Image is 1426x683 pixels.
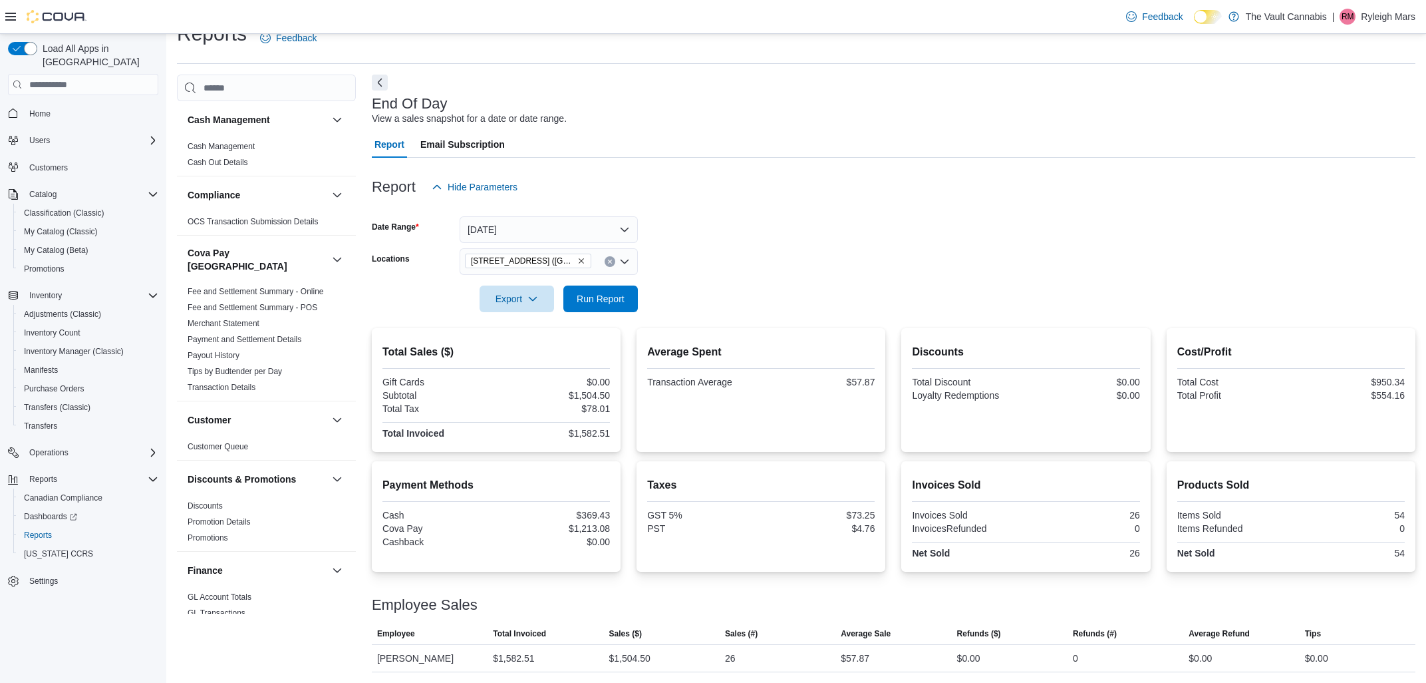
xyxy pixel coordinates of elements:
h3: End Of Day [372,96,448,112]
button: Users [24,132,55,148]
a: Fee and Settlement Summary - Online [188,287,324,296]
span: Export [488,286,546,312]
button: My Catalog (Classic) [13,222,164,241]
span: Settings [24,572,158,589]
h2: Total Sales ($) [382,344,610,360]
div: Compliance [177,214,356,235]
button: Purchase Orders [13,379,164,398]
a: Transfers [19,418,63,434]
div: $0.00 [499,537,610,547]
a: Inventory Manager (Classic) [19,343,129,359]
button: Finance [188,564,327,577]
div: 54 [1294,548,1405,559]
span: Transfers (Classic) [19,399,158,415]
div: $1,582.51 [493,650,534,666]
button: Hide Parameters [426,174,523,200]
div: $1,504.50 [609,650,650,666]
div: Subtotal [382,390,494,401]
button: Customers [3,158,164,177]
div: $4.76 [764,523,875,534]
span: Discounts [188,501,223,511]
span: Sales ($) [609,628,642,639]
div: $1,504.50 [499,390,610,401]
span: Washington CCRS [19,546,158,562]
div: Cash Management [177,138,356,176]
div: Cash [382,510,494,521]
div: Ryleigh Mars [1340,9,1355,25]
div: $0.00 [1029,390,1140,401]
a: Promotion Details [188,517,251,527]
div: Customer [177,439,356,460]
button: Compliance [188,188,327,202]
div: $0.00 [499,377,610,387]
span: Transfers [24,421,57,431]
div: Cashback [382,537,494,547]
div: 54 [1294,510,1405,521]
a: Discounts [188,501,223,511]
div: $0.00 [1305,650,1328,666]
a: Purchase Orders [19,381,90,397]
a: My Catalog (Beta) [19,242,94,258]
div: $1,213.08 [499,523,610,534]
div: Total Tax [382,403,494,414]
span: Inventory Manager (Classic) [19,343,158,359]
span: Purchase Orders [24,383,84,394]
span: Average Refund [1189,628,1250,639]
div: $950.34 [1294,377,1405,387]
a: OCS Transaction Submission Details [188,217,319,226]
span: Adjustments (Classic) [24,309,101,320]
a: Inventory Count [19,325,86,341]
span: Refunds (#) [1073,628,1117,639]
span: Customers [29,162,68,173]
img: Cova [27,10,86,23]
span: My Catalog (Beta) [19,242,158,258]
button: Reports [24,471,63,487]
button: Open list of options [619,256,630,267]
button: Catalog [24,186,62,202]
span: RM [1342,9,1354,25]
div: 26 [1029,548,1140,559]
div: [PERSON_NAME] [372,645,488,672]
span: Customer Queue [188,441,248,452]
button: Cash Management [329,112,345,128]
div: $0.00 [1029,377,1140,387]
button: Reports [13,526,164,545]
button: Inventory Manager (Classic) [13,342,164,361]
div: Total Discount [912,377,1023,387]
a: Payment and Settlement Details [188,335,301,344]
span: OCS Transaction Submission Details [188,216,319,227]
h3: Customer [188,413,231,427]
h3: Finance [188,564,223,577]
a: Classification (Classic) [19,205,110,221]
a: GL Account Totals [188,592,251,602]
a: [US_STATE] CCRS [19,546,98,562]
span: Purchase Orders [19,381,158,397]
span: Canadian Compliance [19,490,158,506]
div: Cova Pay [382,523,494,534]
span: Settings [29,576,58,586]
a: Customers [24,160,73,176]
p: | [1332,9,1335,25]
span: Run Report [577,292,625,306]
span: Inventory [29,290,62,301]
span: Catalog [29,189,57,200]
a: Cash Out Details [188,158,248,167]
div: PST [647,523,758,534]
span: Promotions [188,533,228,543]
span: Email Subscription [420,131,505,158]
div: $369.43 [499,510,610,521]
a: Customer Queue [188,442,248,451]
button: Inventory [24,288,67,304]
button: Canadian Compliance [13,489,164,507]
a: GL Transactions [188,608,245,618]
div: $57.87 [841,650,869,666]
button: [US_STATE] CCRS [13,545,164,563]
span: Dark Mode [1194,24,1195,25]
a: Dashboards [19,509,82,525]
span: Users [24,132,158,148]
button: Next [372,75,388,91]
h2: Products Sold [1177,477,1405,493]
button: Settings [3,571,164,590]
span: My Catalog (Classic) [19,224,158,240]
nav: Complex example [8,98,158,625]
